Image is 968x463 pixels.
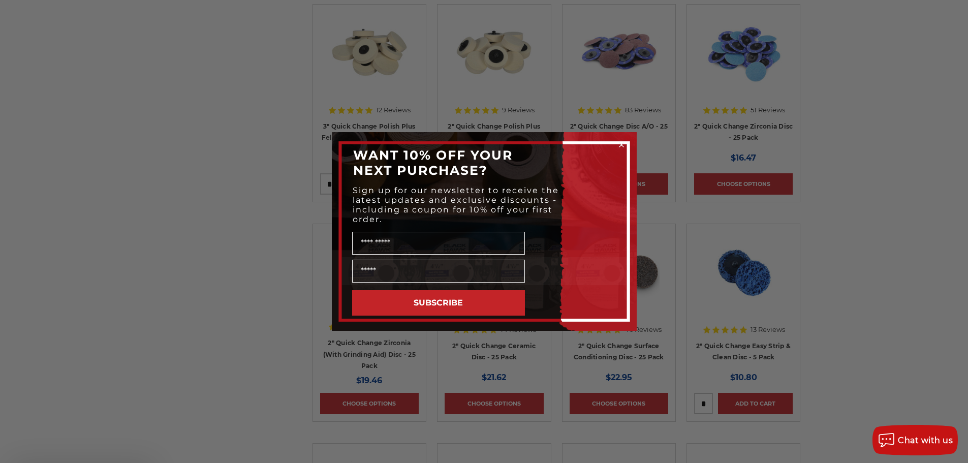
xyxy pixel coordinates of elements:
[353,186,559,224] span: Sign up for our newsletter to receive the latest updates and exclusive discounts - including a co...
[898,436,953,445] span: Chat with us
[353,147,513,178] span: WANT 10% OFF YOUR NEXT PURCHASE?
[352,290,525,316] button: SUBSCRIBE
[616,140,627,150] button: Close dialog
[352,260,525,283] input: Email
[872,425,958,455] button: Chat with us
